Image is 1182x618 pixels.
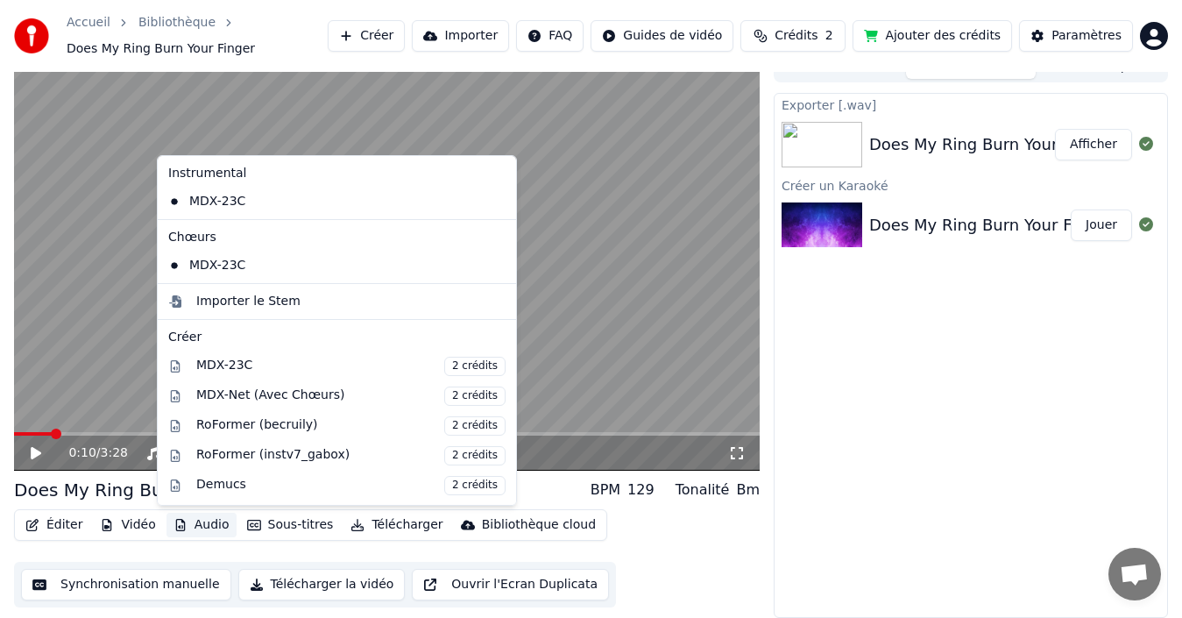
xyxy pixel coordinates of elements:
[1055,129,1132,160] button: Afficher
[740,20,846,52] button: Crédits2
[161,224,513,252] div: Chœurs
[591,20,733,52] button: Guides de vidéo
[196,446,506,465] div: RoFormer (instv7_gabox)
[14,478,283,502] div: Does My Ring Burn Your Finger
[1051,27,1122,45] div: Paramètres
[67,40,255,58] span: Does My Ring Burn Your Finger
[676,479,730,501] div: Tonalité
[138,14,216,32] a: Bibliothèque
[68,444,96,462] span: 0:10
[14,18,49,53] img: youka
[168,329,506,346] div: Créer
[775,174,1167,195] div: Créer un Karaoké
[196,293,301,310] div: Importer le Stem
[591,479,620,501] div: BPM
[444,446,506,465] span: 2 crédits
[161,252,486,280] div: MDX-23C
[1071,210,1132,241] button: Jouer
[853,20,1012,52] button: Ajouter des crédits
[444,387,506,406] span: 2 crédits
[825,27,833,45] span: 2
[101,444,128,462] span: 3:28
[869,132,1112,157] div: Does My Ring Burn Your Finger
[775,94,1167,115] div: Exporter [.wav]
[161,160,513,188] div: Instrumental
[238,569,406,600] button: Télécharger la vidéo
[161,188,486,216] div: MDX-23C
[343,513,449,537] button: Télécharger
[328,20,405,52] button: Créer
[166,513,237,537] button: Audio
[21,569,231,600] button: Synchronisation manuelle
[516,20,584,52] button: FAQ
[627,479,655,501] div: 129
[67,14,328,58] nav: breadcrumb
[412,569,609,600] button: Ouvrir l'Ecran Duplicata
[196,357,506,376] div: MDX-23C
[67,14,110,32] a: Accueil
[196,387,506,406] div: MDX-Net (Avec Chœurs)
[196,476,506,495] div: Demucs
[1108,548,1161,600] div: Ouvrir le chat
[93,513,162,537] button: Vidéo
[736,479,760,501] div: Bm
[869,213,1112,238] div: Does My Ring Burn Your Finger
[482,516,596,534] div: Bibliothèque cloud
[196,416,506,436] div: RoFormer (becruily)
[240,513,341,537] button: Sous-titres
[68,444,110,462] div: /
[444,416,506,436] span: 2 crédits
[444,357,506,376] span: 2 crédits
[1019,20,1133,52] button: Paramètres
[412,20,509,52] button: Importer
[444,476,506,495] span: 2 crédits
[775,27,817,45] span: Crédits
[18,513,89,537] button: Éditer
